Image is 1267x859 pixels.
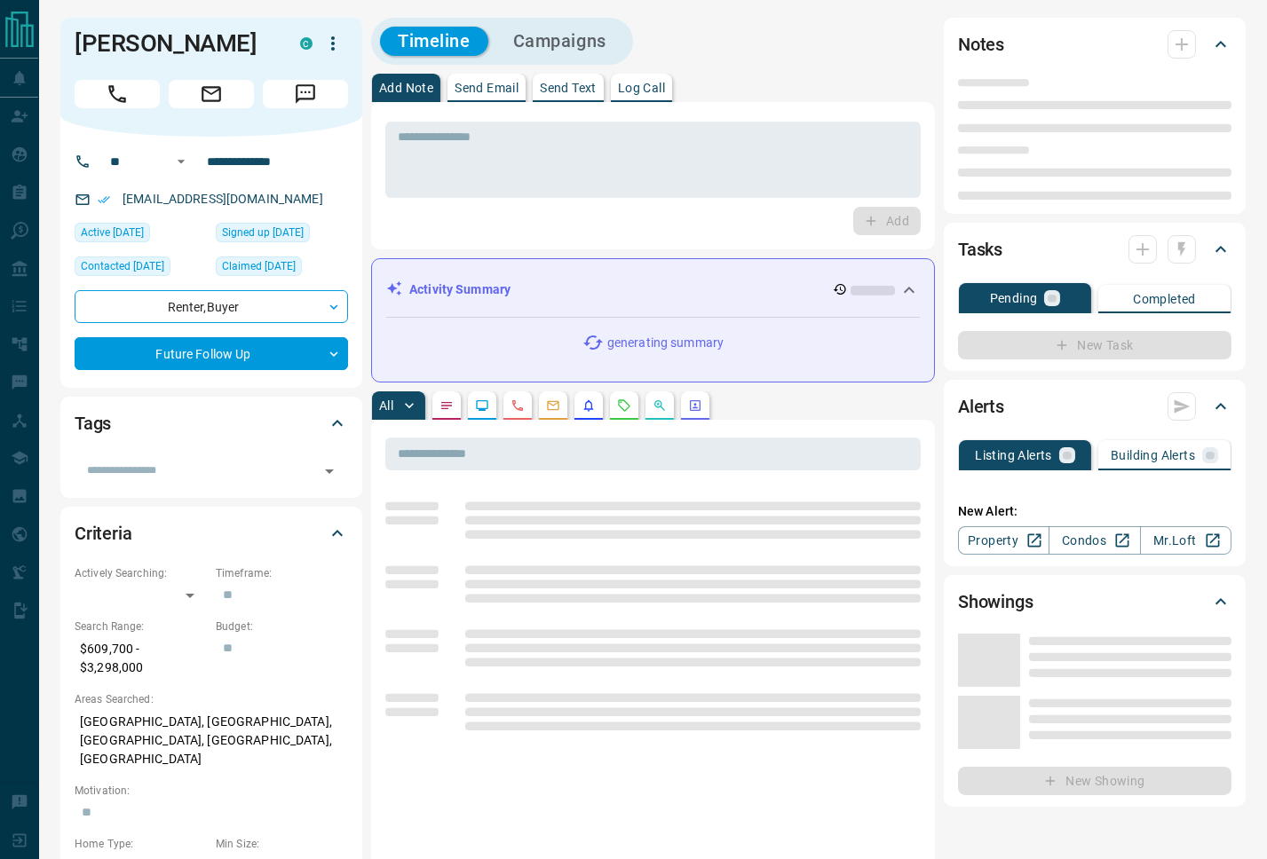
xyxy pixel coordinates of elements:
[439,398,454,413] svg: Notes
[688,398,702,413] svg: Agent Actions
[263,80,348,108] span: Message
[379,399,393,412] p: All
[75,223,207,248] div: Thu Jul 24 2025
[75,290,348,323] div: Renter , Buyer
[455,82,519,94] p: Send Email
[75,337,348,370] div: Future Follow Up
[317,459,342,484] button: Open
[958,30,1004,59] h2: Notes
[958,235,1002,264] h2: Tasks
[216,565,348,581] p: Timeframe:
[169,80,254,108] span: Email
[958,502,1231,521] p: New Alert:
[222,257,296,275] span: Claimed [DATE]
[958,580,1231,623] div: Showings
[81,224,144,241] span: Active [DATE]
[495,27,624,56] button: Campaigns
[617,398,631,413] svg: Requests
[222,224,304,241] span: Signed up [DATE]
[958,23,1231,66] div: Notes
[958,392,1004,421] h2: Alerts
[123,192,323,206] a: [EMAIL_ADDRESS][DOMAIN_NAME]
[75,619,207,634] p: Search Range:
[958,526,1049,555] a: Property
[380,27,488,56] button: Timeline
[582,398,596,413] svg: Listing Alerts
[75,691,348,707] p: Areas Searched:
[975,449,1052,461] p: Listing Alerts
[409,280,511,299] p: Activity Summary
[216,619,348,634] p: Budget:
[1133,293,1196,305] p: Completed
[1140,526,1231,555] a: Mr.Loft
[540,82,597,94] p: Send Text
[1049,526,1140,555] a: Condos
[1111,449,1195,461] p: Building Alerts
[607,334,724,352] p: generating summary
[958,385,1231,428] div: Alerts
[75,783,348,799] p: Motivation:
[386,273,920,306] div: Activity Summary
[75,519,132,548] h2: Criteria
[75,565,207,581] p: Actively Searching:
[653,398,667,413] svg: Opportunities
[958,228,1231,271] div: Tasks
[511,398,525,413] svg: Calls
[75,836,207,852] p: Home Type:
[75,402,348,445] div: Tags
[75,256,207,281] div: Wed Jan 29 2025
[75,634,207,682] p: $609,700 - $3,298,000
[990,292,1038,304] p: Pending
[546,398,560,413] svg: Emails
[300,37,313,50] div: condos.ca
[75,707,348,774] p: [GEOGRAPHIC_DATA], [GEOGRAPHIC_DATA], [GEOGRAPHIC_DATA], [GEOGRAPHIC_DATA], [GEOGRAPHIC_DATA]
[618,82,665,94] p: Log Call
[216,223,348,248] div: Thu Apr 11 2024
[475,398,489,413] svg: Lead Browsing Activity
[98,193,110,206] svg: Email Verified
[170,151,192,172] button: Open
[75,29,273,58] h1: [PERSON_NAME]
[958,587,1033,616] h2: Showings
[216,836,348,852] p: Min Size:
[216,256,348,281] div: Tue Jan 28 2025
[75,409,111,437] h2: Tags
[75,80,160,108] span: Call
[75,512,348,555] div: Criteria
[81,257,164,275] span: Contacted [DATE]
[379,82,433,94] p: Add Note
